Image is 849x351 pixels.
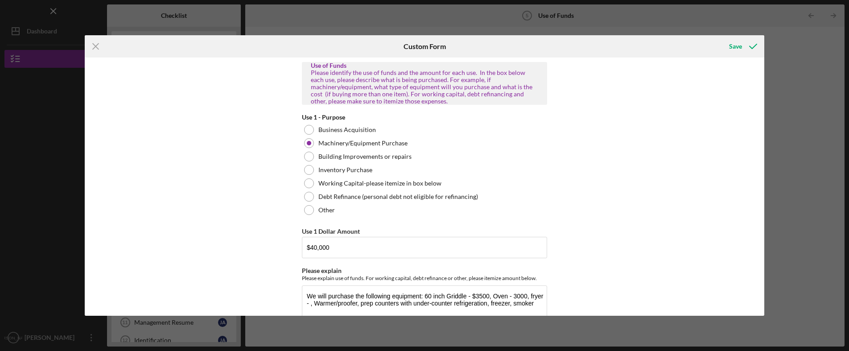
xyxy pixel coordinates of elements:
[720,37,764,55] button: Save
[318,126,376,133] label: Business Acquisition
[318,193,478,200] label: Debt Refinance (personal debt not eligible for refinancing)
[318,153,412,160] label: Building Improvements or repairs
[311,69,538,105] div: Please identify the use of funds and the amount for each use. In the box below each use, please d...
[302,267,342,274] label: Please explain
[729,37,742,55] div: Save
[302,227,360,235] label: Use 1 Dollar Amount
[302,285,547,328] textarea: We will purchase the following equipment: 60 inch Griddle - $3500, Oven - 3000, fryer - , Warmer/...
[318,166,372,173] label: Inventory Purchase
[302,275,547,281] div: Please explain use of funds. For working capital, debt refinance or other, please itemize amount ...
[318,206,335,214] label: Other
[302,114,547,121] div: Use 1 - Purpose
[318,180,441,187] label: Working Capital-please itemize in box below
[311,62,538,69] div: Use of Funds
[404,42,446,50] h6: Custom Form
[318,140,408,147] label: Machinery/Equipment Purchase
